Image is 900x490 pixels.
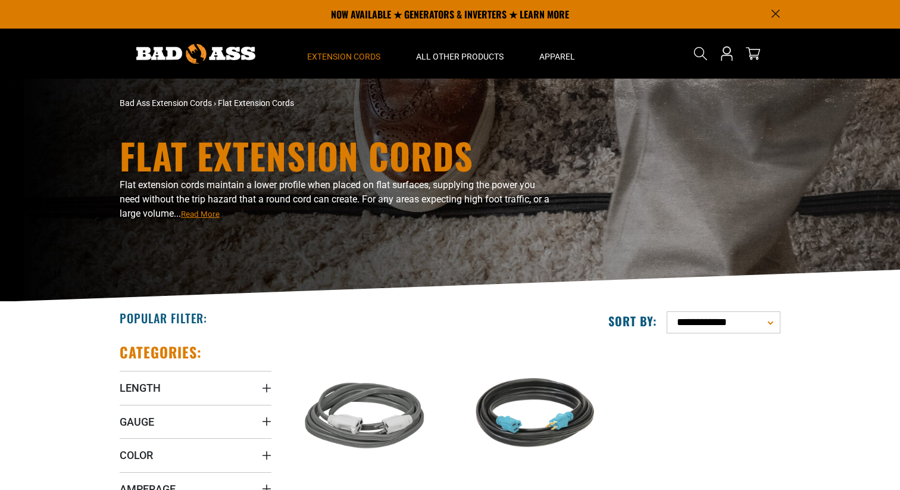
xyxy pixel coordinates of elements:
[120,381,161,395] span: Length
[120,371,271,404] summary: Length
[120,448,153,462] span: Color
[460,349,610,486] img: black teal
[290,349,440,486] img: grey & white
[181,210,220,219] span: Read More
[120,438,271,472] summary: Color
[214,98,216,108] span: ›
[691,44,710,63] summary: Search
[120,97,554,110] nav: breadcrumbs
[307,51,380,62] span: Extension Cords
[289,29,398,79] summary: Extension Cords
[608,313,657,329] label: Sort by:
[398,29,521,79] summary: All Other Products
[136,44,255,64] img: Bad Ass Extension Cords
[120,405,271,438] summary: Gauge
[218,98,294,108] span: Flat Extension Cords
[416,51,504,62] span: All Other Products
[120,343,202,361] h2: Categories:
[539,51,575,62] span: Apparel
[120,415,154,429] span: Gauge
[521,29,593,79] summary: Apparel
[120,98,212,108] a: Bad Ass Extension Cords
[120,179,549,219] span: Flat extension cords maintain a lower profile when placed on flat surfaces, supplying the power y...
[120,310,207,326] h2: Popular Filter:
[120,138,554,173] h1: Flat Extension Cords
